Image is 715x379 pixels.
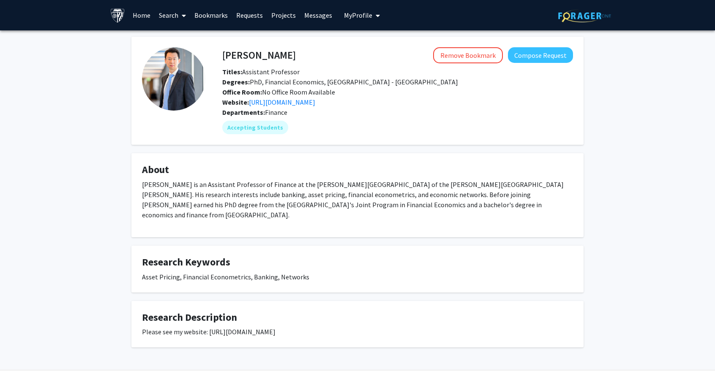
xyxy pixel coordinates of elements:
[222,121,288,134] mat-chip: Accepting Students
[300,0,336,30] a: Messages
[222,88,335,96] span: No Office Room Available
[222,47,296,63] h4: [PERSON_NAME]
[142,47,205,111] img: Profile Picture
[6,341,36,373] iframe: Chat
[142,272,573,282] div: Asset Pricing, Financial Econometrics, Banking, Networks
[344,11,372,19] span: My Profile
[508,47,573,63] button: Compose Request to Yinan Su
[558,9,611,22] img: ForagerOne Logo
[265,108,287,116] span: Finance
[222,68,300,76] span: Assistant Professor
[142,179,573,220] p: [PERSON_NAME] is an Assistant Professor of Finance at the [PERSON_NAME][GEOGRAPHIC_DATA] of the [...
[222,108,265,116] b: Departments:
[222,88,262,96] b: Office Room:
[142,164,573,176] h4: About
[155,0,190,30] a: Search
[190,0,232,30] a: Bookmarks
[249,98,315,106] a: Opens in a new tab
[222,78,250,86] b: Degrees:
[222,78,458,86] span: PhD, Financial Economics, [GEOGRAPHIC_DATA] - [GEOGRAPHIC_DATA]
[142,327,573,337] div: Please see my website: [URL][DOMAIN_NAME]
[222,98,249,106] b: Website:
[142,256,573,268] h4: Research Keywords
[142,311,573,324] h4: Research Description
[222,68,242,76] b: Titles:
[433,47,503,63] button: Remove Bookmark
[128,0,155,30] a: Home
[267,0,300,30] a: Projects
[110,8,125,23] img: Johns Hopkins University Logo
[232,0,267,30] a: Requests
